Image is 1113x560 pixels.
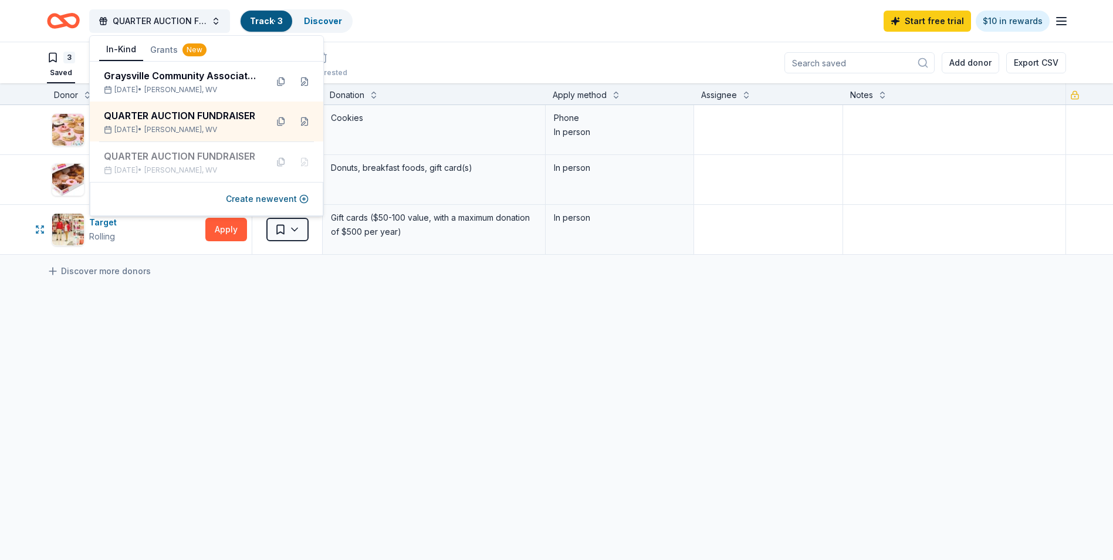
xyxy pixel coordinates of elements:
[144,85,217,95] span: [PERSON_NAME], WV
[701,88,737,102] div: Assignee
[976,11,1050,32] a: $10 in rewards
[850,88,873,102] div: Notes
[942,52,999,73] button: Add donor
[54,88,78,102] div: Donor
[104,85,258,95] div: [DATE] •
[52,114,84,146] img: Image for Crumbl Cookies
[47,264,151,278] a: Discover more donors
[144,125,217,134] span: [PERSON_NAME], WV
[89,215,121,230] div: Target
[554,125,685,139] div: In person
[89,230,115,244] div: Rolling
[553,88,607,102] div: Apply method
[554,161,685,175] div: In person
[143,39,214,60] button: Grants
[144,166,217,175] span: [PERSON_NAME], WV
[104,69,258,83] div: Graysville Community Association Quarter Auction Fundraiser
[104,125,258,134] div: [DATE] •
[52,213,201,246] button: Image for TargetTargetRolling
[63,52,75,63] div: 3
[52,163,201,196] button: Image for Dunkin' DonutsDunkin' DonutsDeadline passed
[304,16,342,26] a: Discover
[250,16,283,26] a: Track· 3
[99,39,143,61] button: In-Kind
[239,9,353,33] button: Track· 3Discover
[47,7,80,35] a: Home
[784,52,935,73] input: Search saved
[47,68,75,77] div: Saved
[52,113,201,146] button: Image for Crumbl CookiesCrumbl CookiesRolling
[104,166,258,175] div: [DATE] •
[1006,52,1066,73] button: Export CSV
[205,218,247,241] button: Apply
[330,210,538,240] div: Gift cards ($50-100 value, with a maximum donation of $500 per year)
[104,109,258,123] div: QUARTER AUCTION FUNDRAISER
[182,43,207,56] div: New
[47,47,75,83] button: 3Saved
[226,192,309,206] button: Create newevent
[52,214,84,245] img: Image for Target
[554,211,685,225] div: In person
[89,9,230,33] button: QUARTER AUCTION FUNDRAISER
[330,88,364,102] div: Donation
[104,149,258,163] div: QUARTER AUCTION FUNDRAISER
[52,164,84,195] img: Image for Dunkin' Donuts
[884,11,971,32] a: Start free trial
[330,160,538,176] div: Donuts, breakfast foods, gift card(s)
[554,111,685,125] div: Phone
[330,110,538,126] div: Cookies
[113,14,207,28] span: QUARTER AUCTION FUNDRAISER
